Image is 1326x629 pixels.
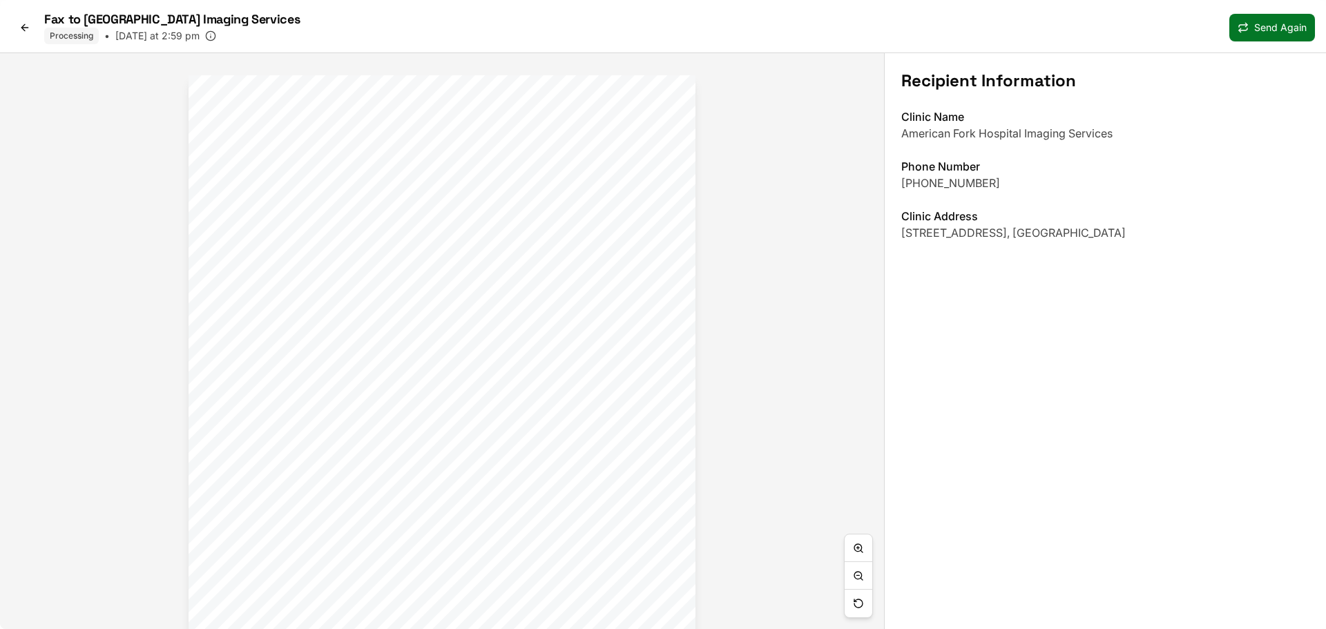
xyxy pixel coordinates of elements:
span: [DATE] at 2:59 pm [115,29,200,43]
button: Reset View (Ctrl/Cmd + 0) [845,590,872,617]
p: [PHONE_NUMBER] [901,175,1309,191]
button: Zoom Out (Ctrl/Cmd + -) [845,562,872,590]
span: • [104,29,110,43]
h3: Recipient Information [901,70,1309,92]
button: Zoom In (Ctrl/Cmd + +) [845,534,872,562]
label: Clinic Address [901,209,978,223]
h1: Fax to [GEOGRAPHIC_DATA] Imaging Services [44,11,300,28]
button: Send Again [1229,14,1315,41]
p: [STREET_ADDRESS], [GEOGRAPHIC_DATA] [901,224,1309,241]
label: Clinic Name [901,110,964,124]
div: Processing [44,28,99,44]
label: Phone Number [901,159,980,173]
p: American Fork Hospital Imaging Services [901,125,1309,142]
